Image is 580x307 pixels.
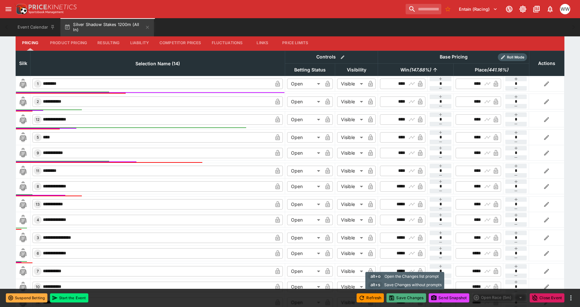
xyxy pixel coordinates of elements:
[340,66,373,74] span: Visibility
[337,181,365,192] div: Visible
[337,166,365,176] div: Visible
[287,199,322,210] div: Open
[50,293,88,302] button: Start the Event
[287,266,322,276] div: Open
[128,60,187,68] span: Selection Name (14)
[409,66,431,74] em: ( 147.88 %)
[560,4,570,14] div: William Wallace
[34,202,41,207] span: 13
[287,79,322,89] div: Open
[455,4,501,14] button: Select Tenant
[357,293,384,302] button: Refresh
[18,233,28,243] img: blank-silk.png
[287,66,333,74] span: Betting Status
[337,233,365,243] div: Visible
[337,248,365,259] div: Visible
[287,215,322,225] div: Open
[338,53,347,61] button: Bulk edit
[35,236,40,240] span: 3
[35,184,40,189] span: 8
[287,132,322,143] div: Open
[368,273,383,280] span: alt+o
[558,2,572,16] button: William Wallace
[406,4,441,14] input: search
[337,132,365,143] div: Visible
[337,96,365,107] div: Visible
[498,53,527,61] div: Show/hide Price Roll mode configuration.
[45,35,92,51] button: Product Pricing
[487,66,508,74] em: ( 441.16 %)
[29,11,64,14] img: Sportsbook Management
[35,99,40,104] span: 2
[544,3,556,15] button: Notifications
[60,18,154,36] button: Silver Shadow Stakes 1200m (All In)
[337,79,365,89] div: Visible
[468,66,515,74] span: Place(441.16%)
[530,293,564,302] button: Close Event
[35,218,40,222] span: 4
[393,66,438,74] span: Win(147.88%)
[14,18,59,36] button: Event Calendar
[287,166,322,176] div: Open
[504,55,527,60] span: Roll Mode
[35,269,40,274] span: 7
[385,273,439,280] span: Open the Changes list prompt
[3,3,14,15] button: open drawer
[18,266,28,276] img: blank-silk.png
[429,293,469,302] button: Send Snapshot
[16,51,31,76] th: Silk
[154,35,207,51] button: Competitor Prices
[18,166,28,176] img: blank-silk.png
[337,266,365,276] div: Visible
[285,51,378,63] th: Controls
[92,35,125,51] button: Resulting
[18,215,28,225] img: blank-silk.png
[34,117,41,122] span: 12
[16,35,45,51] button: Pricing
[287,96,322,107] div: Open
[287,282,322,292] div: Open
[35,151,40,155] span: 9
[18,199,28,210] img: blank-silk.png
[529,51,564,76] th: Actions
[472,293,527,302] div: split button
[18,181,28,192] img: blank-silk.png
[6,293,47,302] button: Suspend Betting
[287,148,322,158] div: Open
[18,148,28,158] img: blank-silk.png
[35,251,40,256] span: 6
[337,282,365,292] div: Visible
[443,4,453,14] button: No Bookmarks
[531,3,542,15] button: Documentation
[34,285,41,289] span: 10
[277,35,313,51] button: Price Limits
[18,248,28,259] img: blank-silk.png
[386,293,426,302] button: Save Changes
[18,96,28,107] img: blank-silk.png
[337,199,365,210] div: Visible
[287,114,322,125] div: Open
[18,132,28,143] img: blank-silk.png
[18,114,28,125] img: blank-silk.png
[503,3,515,15] button: Connected to PK
[287,181,322,192] div: Open
[125,35,154,51] button: Liability
[248,35,277,51] button: Links
[35,135,40,140] span: 5
[207,35,248,51] button: Fluctuations
[287,233,322,243] div: Open
[36,82,40,86] span: 1
[35,169,41,173] span: 11
[384,282,442,288] span: Save Changes without prompts
[18,79,28,89] img: blank-silk.png
[437,53,470,61] div: Base Pricing
[14,3,27,16] img: PriceKinetics Logo
[18,282,28,292] img: blank-silk.png
[517,3,529,15] button: Toggle light/dark mode
[287,248,322,259] div: Open
[368,282,383,288] span: alt+s
[337,114,365,125] div: Visible
[337,215,365,225] div: Visible
[29,5,77,9] img: PriceKinetics
[567,294,575,302] button: more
